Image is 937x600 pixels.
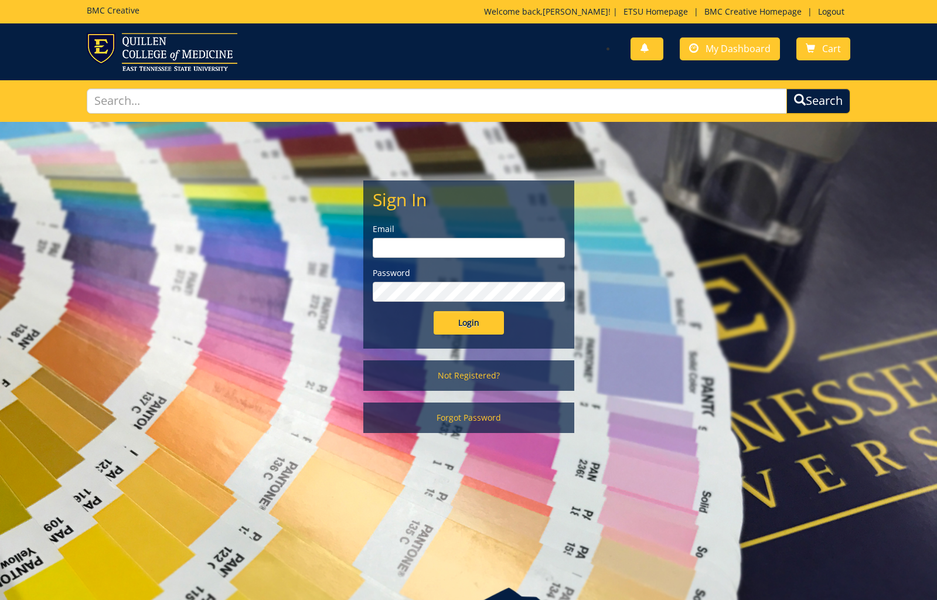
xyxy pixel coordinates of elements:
[706,42,771,55] span: My Dashboard
[373,267,565,279] label: Password
[796,37,850,60] a: Cart
[363,360,574,391] a: Not Registered?
[543,6,608,17] a: [PERSON_NAME]
[87,88,787,114] input: Search...
[363,403,574,433] a: Forgot Password
[87,6,139,15] h5: BMC Creative
[680,37,780,60] a: My Dashboard
[434,311,504,335] input: Login
[373,190,565,209] h2: Sign In
[822,42,841,55] span: Cart
[812,6,850,17] a: Logout
[484,6,850,18] p: Welcome back, ! | | |
[87,33,237,71] img: ETSU logo
[699,6,807,17] a: BMC Creative Homepage
[618,6,694,17] a: ETSU Homepage
[373,223,565,235] label: Email
[786,88,850,114] button: Search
